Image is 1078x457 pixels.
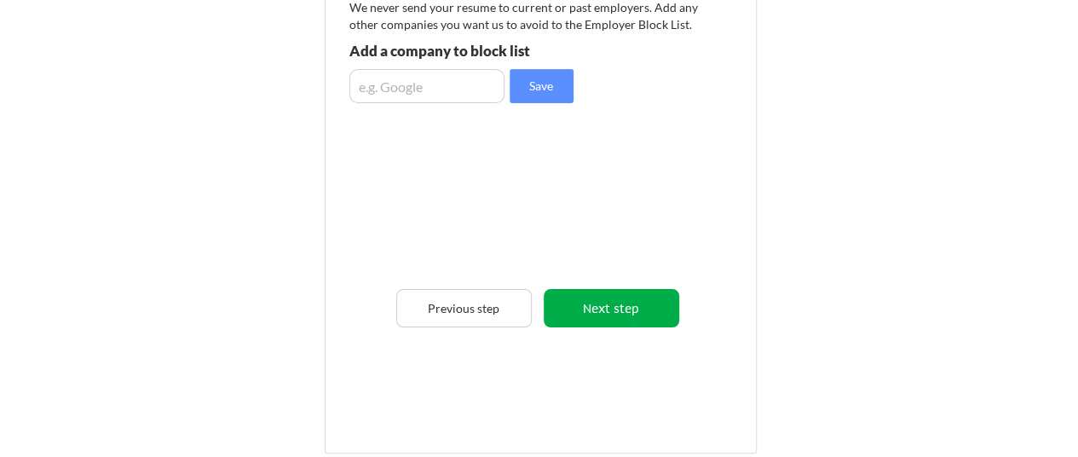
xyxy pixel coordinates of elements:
button: Save [510,69,574,103]
button: Previous step [396,289,532,327]
div: Add a company to block list [349,43,600,58]
button: Next step [544,289,679,327]
input: e.g. Google [349,69,504,103]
